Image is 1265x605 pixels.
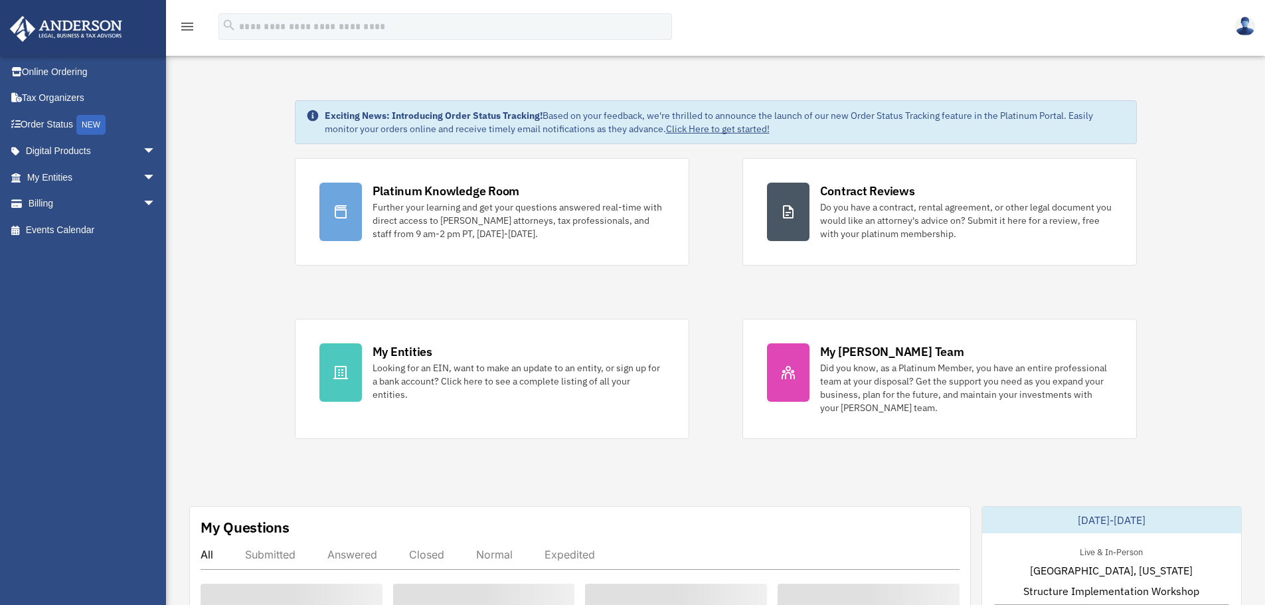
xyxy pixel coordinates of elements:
span: arrow_drop_down [143,191,169,218]
div: Submitted [245,548,295,561]
a: My Entitiesarrow_drop_down [9,164,176,191]
img: Anderson Advisors Platinum Portal [6,16,126,42]
div: Answered [327,548,377,561]
div: Did you know, as a Platinum Member, you have an entire professional team at your disposal? Get th... [820,361,1112,414]
div: Further your learning and get your questions answered real-time with direct access to [PERSON_NAM... [373,201,665,240]
div: All [201,548,213,561]
div: Live & In-Person [1069,544,1153,558]
a: Tax Organizers [9,85,176,112]
span: [GEOGRAPHIC_DATA], [US_STATE] [1030,562,1193,578]
div: NEW [76,115,106,135]
div: Based on your feedback, we're thrilled to announce the launch of our new Order Status Tracking fe... [325,109,1126,135]
span: arrow_drop_down [143,138,169,165]
span: arrow_drop_down [143,164,169,191]
a: Contract Reviews Do you have a contract, rental agreement, or other legal document you would like... [742,158,1137,266]
div: Closed [409,548,444,561]
a: My Entities Looking for an EIN, want to make an update to an entity, or sign up for a bank accoun... [295,319,689,439]
div: My Questions [201,517,290,537]
span: Structure Implementation Workshop [1023,583,1199,599]
a: menu [179,23,195,35]
div: Platinum Knowledge Room [373,183,520,199]
img: User Pic [1235,17,1255,36]
a: Order StatusNEW [9,111,176,138]
div: My [PERSON_NAME] Team [820,343,964,360]
div: Normal [476,548,513,561]
div: Looking for an EIN, want to make an update to an entity, or sign up for a bank account? Click her... [373,361,665,401]
div: Expedited [545,548,595,561]
div: My Entities [373,343,432,360]
a: My [PERSON_NAME] Team Did you know, as a Platinum Member, you have an entire professional team at... [742,319,1137,439]
strong: Exciting News: Introducing Order Status Tracking! [325,110,543,122]
a: Platinum Knowledge Room Further your learning and get your questions answered real-time with dire... [295,158,689,266]
div: Contract Reviews [820,183,915,199]
i: menu [179,19,195,35]
a: Digital Productsarrow_drop_down [9,138,176,165]
a: Events Calendar [9,216,176,243]
a: Click Here to get started! [666,123,770,135]
a: Online Ordering [9,58,176,85]
div: [DATE]-[DATE] [982,507,1241,533]
div: Do you have a contract, rental agreement, or other legal document you would like an attorney's ad... [820,201,1112,240]
a: Billingarrow_drop_down [9,191,176,217]
i: search [222,18,236,33]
